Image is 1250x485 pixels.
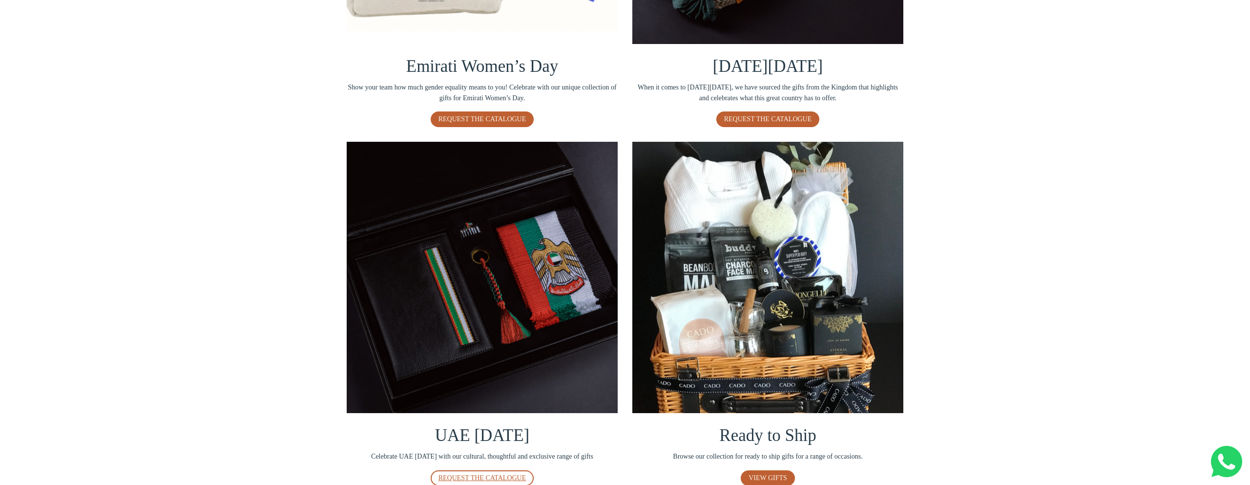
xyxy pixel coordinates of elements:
[632,142,903,413] img: screenshot-20220711-at-064423-1657775578987.png
[632,451,903,462] span: Browse our collection for ready to ship gifts for a range of occasions.
[632,82,903,104] span: When it comes to [DATE][DATE], we have sourced the gifts from the Kingdom that highlights and cel...
[724,115,812,123] span: REQUEST THE CATALOGUE
[719,426,816,445] span: Ready to Ship
[278,1,310,9] span: Last name
[713,57,823,76] span: [DATE][DATE]
[438,115,526,123] span: REQUEST THE CATALOGUE
[347,142,618,413] img: cado_gifting--_fja6571-1-1-1657775713621.jpg
[278,81,325,89] span: Number of gifts
[406,57,558,76] span: Emirati Women’s Day
[347,451,618,462] span: Celebrate UAE [DATE] with our cultural, thoughtful and exclusive range of gifts
[278,41,327,49] span: Company name
[347,82,618,104] span: Show your team how much gender equality means to you! Celebrate with our unique collection of gif...
[749,474,787,482] span: VIEW GIFTS
[431,111,534,127] a: REQUEST THE CATALOGUE
[1211,446,1242,477] img: Whatsapp
[438,474,526,482] span: REQUEST THE CATALOGUE
[435,426,529,445] span: UAE [DATE]
[716,111,820,127] a: REQUEST THE CATALOGUE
